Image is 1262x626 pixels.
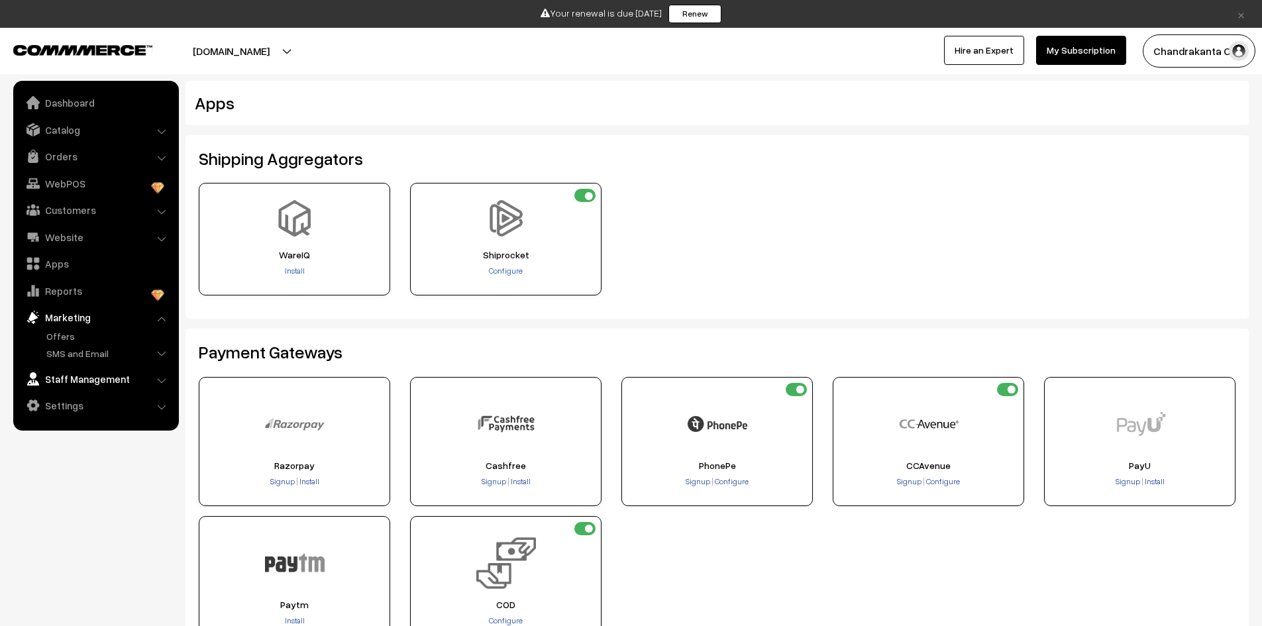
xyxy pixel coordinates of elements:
span: Paytm [203,600,386,610]
a: Hire an Expert [944,36,1024,65]
img: Paytm [265,533,325,593]
span: WareIQ [203,250,386,260]
a: Signup [897,476,923,486]
a: Offers [43,329,174,343]
img: PhonePe [688,394,747,454]
img: PayU [1110,394,1170,454]
span: PayU [1049,460,1231,471]
a: Configure [713,476,749,486]
a: Install [298,476,319,486]
span: COD [415,600,597,610]
img: COMMMERCE [13,45,152,55]
span: Install [299,476,319,486]
a: Orders [17,144,174,168]
button: [DOMAIN_NAME] [146,34,316,68]
a: Signup [270,476,296,486]
div: | [203,476,386,489]
a: Install [285,615,305,625]
span: Install [511,476,531,486]
span: Configure [926,476,960,486]
span: Signup [686,476,710,486]
span: Install [1145,476,1165,486]
a: Marketing [17,305,174,329]
a: Signup [1116,476,1141,486]
a: Signup [686,476,711,486]
a: Install [1143,476,1165,486]
img: CCAvenue [899,394,959,454]
a: Configure [489,615,523,625]
img: user [1229,41,1249,61]
a: Customers [17,198,174,222]
div: | [1049,476,1231,489]
h2: Payment Gateways [199,342,1236,362]
img: COD [476,533,536,593]
a: Catalog [17,118,174,142]
img: WareIQ [276,200,313,236]
a: My Subscription [1036,36,1126,65]
a: Configure [489,266,523,276]
span: Configure [715,476,749,486]
img: Cashfree [476,394,536,454]
a: Apps [17,252,174,276]
span: Signup [482,476,506,486]
a: COMMMERCE [13,41,129,57]
div: | [415,476,597,489]
span: Shiprocket [415,250,597,260]
span: Signup [270,476,295,486]
a: × [1232,6,1250,22]
a: Renew [668,5,721,23]
a: Install [509,476,531,486]
a: Settings [17,393,174,417]
span: Razorpay [203,460,386,471]
div: Your renewal is due [DATE] [5,5,1257,23]
img: Razorpay [265,394,325,454]
span: Signup [1116,476,1140,486]
a: Configure [925,476,960,486]
div: | [837,476,1020,489]
h2: Shipping Aggregators [199,148,1236,169]
img: Shiprocket [488,200,524,236]
span: Cashfree [415,460,597,471]
span: Signup [897,476,921,486]
div: | [626,476,808,489]
a: WebPOS [17,172,174,195]
h2: Apps [195,93,1062,113]
a: Dashboard [17,91,174,115]
a: Install [285,266,305,276]
a: Reports [17,279,174,303]
span: PhonePe [626,460,808,471]
a: Signup [482,476,507,486]
span: CCAvenue [837,460,1020,471]
a: Staff Management [17,367,174,391]
a: SMS and Email [43,346,174,360]
button: Chandrakanta C… [1143,34,1255,68]
a: Website [17,225,174,249]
